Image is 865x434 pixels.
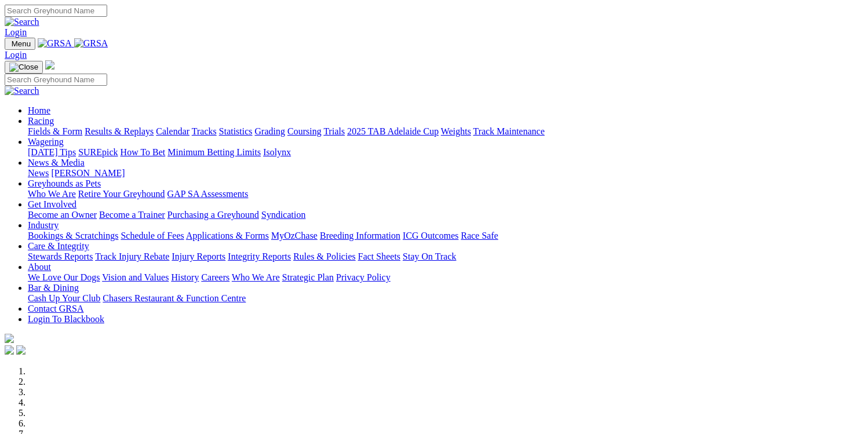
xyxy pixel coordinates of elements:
img: GRSA [74,38,108,49]
a: We Love Our Dogs [28,272,100,282]
a: ICG Outcomes [403,231,458,240]
div: Bar & Dining [28,293,860,304]
div: Wagering [28,147,860,158]
div: Care & Integrity [28,251,860,262]
img: Search [5,86,39,96]
a: Become an Owner [28,210,97,220]
span: Menu [12,39,31,48]
a: Track Maintenance [473,126,545,136]
a: Weights [441,126,471,136]
a: [DATE] Tips [28,147,76,157]
a: Greyhounds as Pets [28,178,101,188]
a: How To Bet [121,147,166,157]
a: Trials [323,126,345,136]
a: Bookings & Scratchings [28,231,118,240]
button: Toggle navigation [5,38,35,50]
a: 2025 TAB Adelaide Cup [347,126,439,136]
a: News & Media [28,158,85,167]
a: Injury Reports [171,251,225,261]
a: Contact GRSA [28,304,83,313]
a: Stay On Track [403,251,456,261]
div: Industry [28,231,860,241]
a: Vision and Values [102,272,169,282]
a: Breeding Information [320,231,400,240]
a: History [171,272,199,282]
a: Racing [28,116,54,126]
a: Purchasing a Greyhound [167,210,259,220]
a: Bar & Dining [28,283,79,293]
a: Rules & Policies [293,251,356,261]
a: Integrity Reports [228,251,291,261]
a: Chasers Restaurant & Function Centre [103,293,246,303]
a: Care & Integrity [28,241,89,251]
div: Greyhounds as Pets [28,189,860,199]
a: [PERSON_NAME] [51,168,125,178]
div: Racing [28,126,860,137]
input: Search [5,5,107,17]
div: About [28,272,860,283]
a: Applications & Forms [186,231,269,240]
a: Schedule of Fees [121,231,184,240]
a: GAP SA Assessments [167,189,249,199]
a: News [28,168,49,178]
a: Strategic Plan [282,272,334,282]
a: Stewards Reports [28,251,93,261]
a: Get Involved [28,199,76,209]
input: Search [5,74,107,86]
a: Retire Your Greyhound [78,189,165,199]
img: logo-grsa-white.png [5,334,14,343]
a: Results & Replays [85,126,154,136]
a: Fact Sheets [358,251,400,261]
a: Login [5,50,27,60]
a: Who We Are [28,189,76,199]
div: Get Involved [28,210,860,220]
a: Syndication [261,210,305,220]
a: Privacy Policy [336,272,390,282]
a: Industry [28,220,59,230]
a: Who We Are [232,272,280,282]
a: Wagering [28,137,64,147]
img: facebook.svg [5,345,14,355]
a: Home [28,105,50,115]
a: Cash Up Your Club [28,293,100,303]
a: About [28,262,51,272]
a: Become a Trainer [99,210,165,220]
a: Coursing [287,126,322,136]
a: Isolynx [263,147,291,157]
button: Toggle navigation [5,61,43,74]
img: logo-grsa-white.png [45,60,54,70]
img: Search [5,17,39,27]
div: News & Media [28,168,860,178]
img: GRSA [38,38,72,49]
a: Login [5,27,27,37]
a: Statistics [219,126,253,136]
a: Race Safe [461,231,498,240]
img: Close [9,63,38,72]
a: Track Injury Rebate [95,251,169,261]
a: Login To Blackbook [28,314,104,324]
img: twitter.svg [16,345,25,355]
a: Fields & Form [28,126,82,136]
a: Minimum Betting Limits [167,147,261,157]
a: Careers [201,272,229,282]
a: Tracks [192,126,217,136]
a: MyOzChase [271,231,317,240]
a: Calendar [156,126,189,136]
a: SUREpick [78,147,118,157]
a: Grading [255,126,285,136]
